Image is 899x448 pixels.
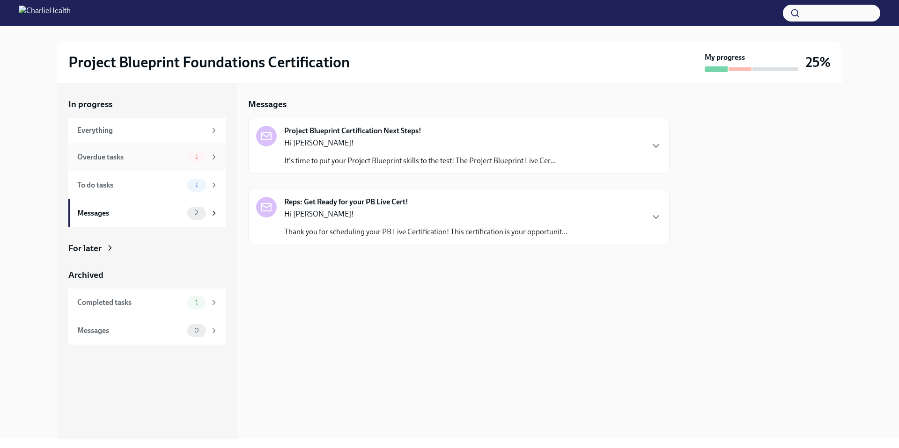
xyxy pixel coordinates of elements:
p: Hi [PERSON_NAME]! [284,138,556,148]
a: Everything [68,118,226,143]
h2: Project Blueprint Foundations Certification [68,53,350,72]
h3: 25% [806,54,831,71]
a: Messages2 [68,199,226,227]
p: Thank you for scheduling your PB Live Certification! This certification is your opportunit... [284,227,567,237]
strong: Reps: Get Ready for your PB Live Cert! [284,197,408,207]
p: Hi [PERSON_NAME]! [284,209,567,219]
span: 2 [189,210,204,217]
a: To do tasks1 [68,171,226,199]
div: Overdue tasks [77,152,184,162]
div: Everything [77,125,206,136]
a: In progress [68,98,226,110]
p: It's time to put your Project Blueprint skills to the test! The Project Blueprint Live Cer... [284,156,556,166]
div: Messages [77,208,184,218]
a: Messages0 [68,317,226,345]
div: For later [68,242,102,254]
a: For later [68,242,226,254]
a: Overdue tasks1 [68,143,226,171]
div: Completed tasks [77,297,184,308]
span: 0 [189,327,205,334]
h5: Messages [248,98,287,110]
div: To do tasks [77,180,184,190]
img: CharlieHealth [19,6,71,21]
span: 1 [190,153,204,160]
span: 1 [190,181,204,188]
a: Archived [68,269,226,281]
a: Completed tasks1 [68,289,226,317]
div: Messages [77,325,184,336]
strong: My progress [705,52,745,63]
strong: Project Blueprint Certification Next Steps! [284,126,421,136]
span: 1 [190,299,204,306]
